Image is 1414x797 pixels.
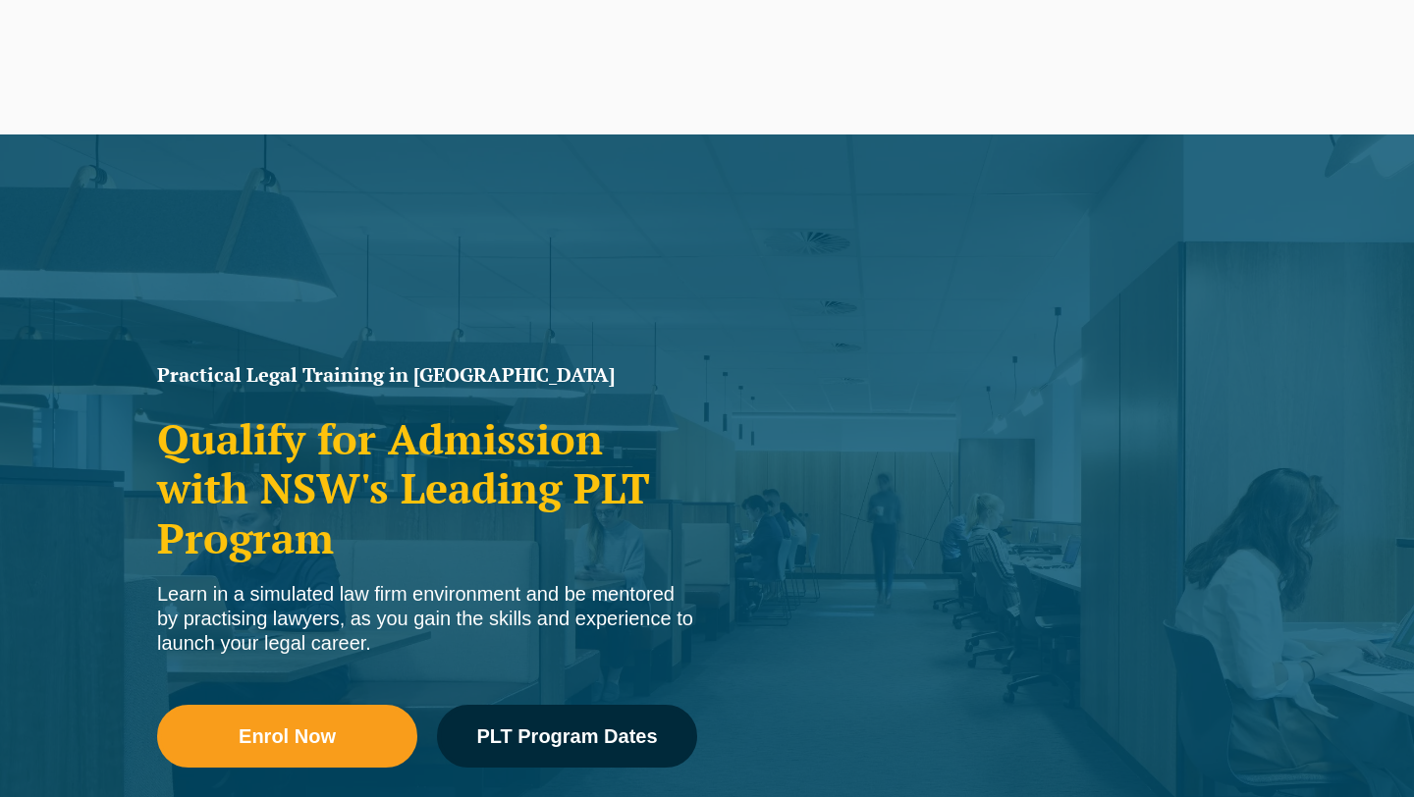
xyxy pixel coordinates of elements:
a: PLT Program Dates [437,705,697,768]
h2: Qualify for Admission with NSW's Leading PLT Program [157,414,697,562]
span: PLT Program Dates [476,726,657,746]
a: Enrol Now [157,705,417,768]
div: Learn in a simulated law firm environment and be mentored by practising lawyers, as you gain the ... [157,582,697,656]
h1: Practical Legal Training in [GEOGRAPHIC_DATA] [157,365,697,385]
span: Enrol Now [239,726,336,746]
